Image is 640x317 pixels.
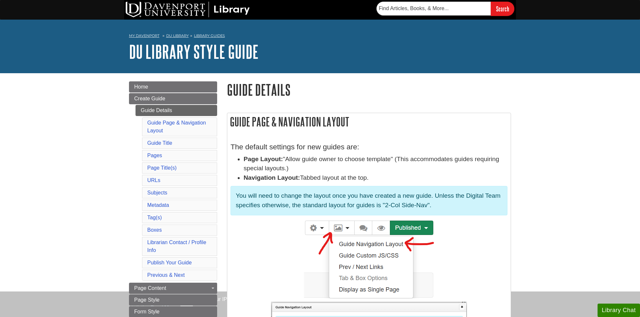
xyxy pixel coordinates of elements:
a: Page Style [129,294,217,306]
img: DU Library [126,2,250,17]
span: Page Style [134,297,159,303]
input: Search [491,2,514,16]
a: Subjects [147,190,167,195]
a: Page Title(s) [147,165,177,171]
a: Home [129,81,217,92]
li: "Allow guide owner to choose template" (This accommodates guides requiring special layouts.) [244,155,507,174]
a: Previous & Next [147,272,185,278]
a: Boxes [147,227,162,233]
a: My Davenport [129,33,159,39]
strong: Navigation Layout: [244,174,300,181]
a: Librarian Contact / Profile Info [147,240,206,253]
span: Page Content [134,285,166,291]
h4: The default settings for new guides are: [231,143,507,151]
a: Page Content [129,283,217,294]
a: Pages [147,153,162,158]
nav: breadcrumb [129,31,511,42]
span: Form Style [134,309,159,314]
span: Home [134,84,148,90]
a: URLs [147,177,160,183]
form: Searches DU Library's articles, books, and more [376,2,514,16]
a: DU Library [166,33,189,38]
h1: Guide Details [227,81,511,98]
a: Create Guide [129,93,217,104]
a: Guide Page & Navigation Layout [147,120,206,133]
a: Publish Your Guide [147,260,192,265]
a: Metadata [147,202,169,208]
li: Tabbed layout at the top. [244,173,507,183]
a: Tag(s) [147,215,162,220]
a: Guide Title [147,140,172,146]
a: Library Guides [194,33,225,38]
p: You will need to change the layout once you have created a new guide. Unless the Digital Team spe... [236,191,502,210]
span: Create Guide [134,96,165,101]
h2: Guide Page & Navigation Layout [227,113,511,130]
button: Library Chat [598,304,640,317]
strong: Page Layout: [244,156,283,162]
input: Find Articles, Books, & More... [376,2,491,15]
a: Guide Details [136,105,217,116]
a: DU Library Style Guide [129,42,259,62]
